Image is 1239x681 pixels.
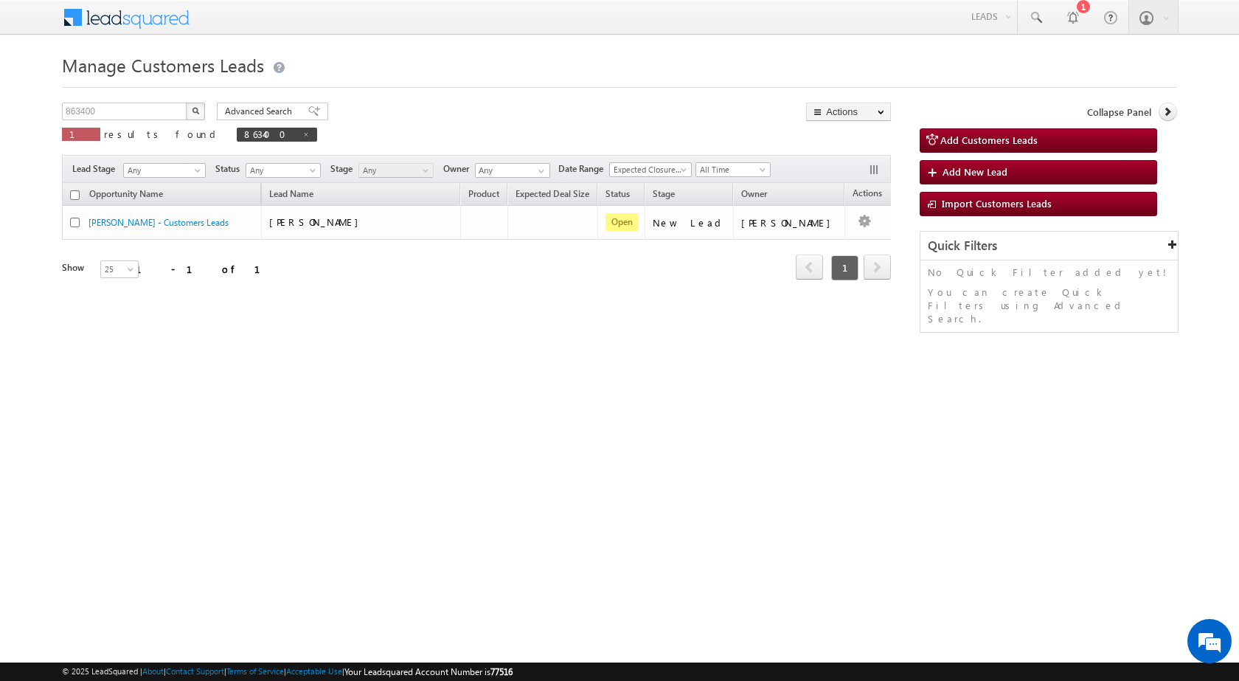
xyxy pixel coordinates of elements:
[136,260,278,277] div: 1 - 1 of 1
[475,163,550,178] input: Type to Search
[123,163,206,178] a: Any
[796,256,823,280] a: prev
[1087,106,1151,119] span: Collapse Panel
[62,261,88,274] div: Show
[62,665,513,679] span: © 2025 LeadSquared | | | | |
[695,162,771,177] a: All Time
[741,216,838,229] div: [PERSON_NAME]
[262,186,321,205] span: Lead Name
[653,188,675,199] span: Stage
[359,164,429,177] span: Any
[558,162,609,176] span: Date Range
[88,217,229,228] a: [PERSON_NAME] - Customers Leads
[516,188,589,199] span: Expected Deal Size
[741,188,767,199] span: Owner
[344,666,513,677] span: Your Leadsquared Account Number is
[609,162,692,177] a: Expected Closure Date
[226,666,284,676] a: Terms of Service
[215,162,246,176] span: Status
[246,163,321,178] a: Any
[610,163,687,176] span: Expected Closure Date
[70,190,80,200] input: Check all records
[864,255,891,280] span: next
[796,255,823,280] span: prev
[864,256,891,280] a: next
[645,186,682,205] a: Stage
[806,103,891,121] button: Actions
[124,164,201,177] span: Any
[598,186,637,205] a: Status
[605,213,639,231] span: Open
[490,666,513,677] span: 77516
[928,286,1170,325] p: You can create Quick Filters using Advanced Search.
[696,163,766,176] span: All Time
[358,163,434,178] a: Any
[942,197,1052,210] span: Import Customers Leads
[82,186,170,205] a: Opportunity Name
[269,215,366,228] span: [PERSON_NAME]
[940,134,1038,146] span: Add Customers Leads
[104,128,221,140] span: results found
[101,263,140,276] span: 25
[920,232,1178,260] div: Quick Filters
[443,162,475,176] span: Owner
[246,164,316,177] span: Any
[244,128,295,140] span: 863400
[192,107,199,114] img: Search
[166,666,224,676] a: Contact Support
[69,128,93,140] span: 1
[943,165,1007,178] span: Add New Lead
[530,164,549,179] a: Show All Items
[845,185,889,204] span: Actions
[653,216,726,229] div: New Lead
[72,162,121,176] span: Lead Stage
[330,162,358,176] span: Stage
[286,666,342,676] a: Acceptable Use
[100,260,139,278] a: 25
[928,266,1170,279] p: No Quick Filter added yet!
[831,255,858,280] span: 1
[508,186,597,205] a: Expected Deal Size
[62,53,264,77] span: Manage Customers Leads
[225,105,296,118] span: Advanced Search
[89,188,163,199] span: Opportunity Name
[142,666,164,676] a: About
[468,188,499,199] span: Product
